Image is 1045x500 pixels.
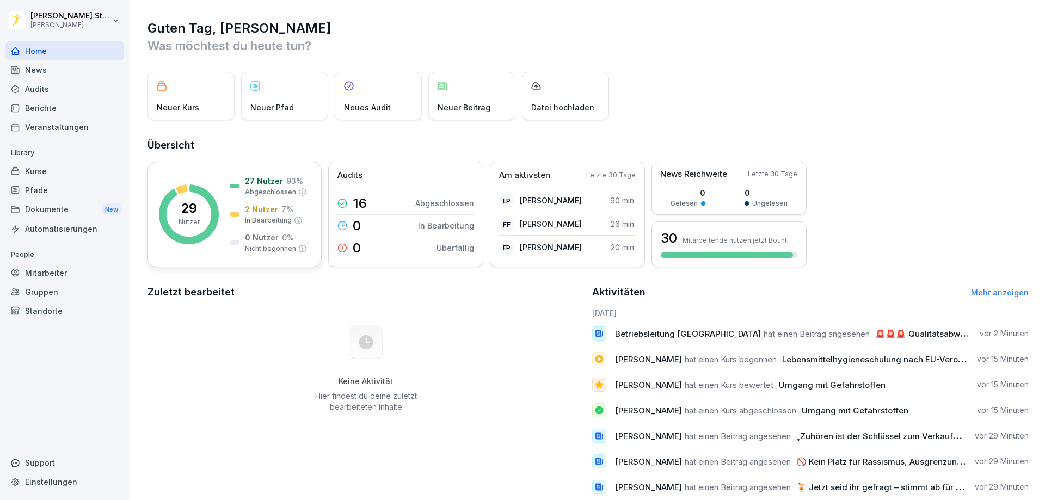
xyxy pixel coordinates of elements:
[980,328,1029,339] p: vor 2 Minuten
[610,195,636,206] p: 90 min.
[531,102,594,113] p: Datei hochladen
[683,236,789,244] p: Mitarbeitende nutzen jetzt Bounti
[5,200,124,220] div: Dokumente
[5,79,124,98] a: Audits
[615,482,682,492] span: [PERSON_NAME]
[353,219,361,232] p: 0
[499,240,514,255] div: FP
[977,354,1029,365] p: vor 15 Minuten
[245,187,296,197] p: Abgeschlossen
[438,102,490,113] p: Neuer Beitrag
[282,232,294,243] p: 0 %
[752,199,788,208] p: Ungelesen
[499,193,514,208] div: LP
[245,203,278,215] p: 2 Nutzer
[615,456,682,467] span: [PERSON_NAME]
[615,380,682,390] span: [PERSON_NAME]
[147,37,1029,54] p: Was möchtest du heute tun?
[311,376,421,386] h5: Keine Aktivität
[281,203,293,215] p: 7 %
[5,98,124,118] a: Berichte
[764,329,870,339] span: hat einen Beitrag angesehen
[975,456,1029,467] p: vor 29 Minuten
[311,391,421,412] p: Hier findest du deine zuletzt bearbeiteten Inhalte
[102,203,121,216] div: New
[802,405,908,416] span: Umgang mit Gefahrstoffen
[5,453,124,472] div: Support
[615,329,761,339] span: Betriebsleitung [GEOGRAPHIC_DATA]
[5,219,124,238] a: Automatisierungen
[147,20,1029,37] h1: Guten Tag, [PERSON_NAME]
[685,380,773,390] span: hat einen Kurs bewertet
[157,102,199,113] p: Neuer Kurs
[147,285,585,300] h2: Zuletzt bearbeitet
[592,285,646,300] h2: Aktivitäten
[245,232,279,243] p: 0 Nutzer
[5,144,124,162] p: Library
[179,217,200,227] p: Nutzer
[5,263,124,282] a: Mitarbeiter
[5,301,124,320] a: Standorte
[30,21,110,29] p: [PERSON_NAME]
[30,11,110,21] p: [PERSON_NAME] Stambolov
[245,175,283,187] p: 27 Nutzer
[685,482,791,492] span: hat einen Beitrag angesehen
[5,282,124,301] a: Gruppen
[437,242,474,254] p: Überfällig
[661,229,677,248] h3: 30
[147,138,1029,153] h2: Übersicht
[592,307,1029,319] h6: [DATE]
[5,118,124,137] a: Veranstaltungen
[245,244,296,254] p: Nicht begonnen
[415,197,474,209] p: Abgeschlossen
[181,202,197,215] p: 29
[685,456,791,467] span: hat einen Beitrag angesehen
[5,246,124,263] p: People
[499,217,514,232] div: FF
[660,168,727,181] p: News Reichweite
[250,102,294,113] p: Neuer Pfad
[5,60,124,79] a: News
[977,405,1029,416] p: vor 15 Minuten
[520,195,582,206] p: [PERSON_NAME]
[671,187,705,199] p: 0
[685,354,777,365] span: hat einen Kurs begonnen
[418,220,474,231] p: In Bearbeitung
[245,215,292,225] p: In Bearbeitung
[353,197,367,210] p: 16
[337,169,362,182] p: Audits
[353,242,361,255] p: 0
[685,405,796,416] span: hat einen Kurs abgeschlossen
[671,199,698,208] p: Gelesen
[971,288,1029,297] a: Mehr anzeigen
[344,102,391,113] p: Neues Audit
[615,431,682,441] span: [PERSON_NAME]
[5,200,124,220] a: DokumenteNew
[5,472,124,491] a: Einstellungen
[977,379,1029,390] p: vor 15 Minuten
[5,162,124,181] a: Kurse
[5,41,124,60] a: Home
[975,430,1029,441] p: vor 29 Minuten
[286,175,303,187] p: 93 %
[611,242,636,253] p: 20 min.
[748,169,797,179] p: Letzte 30 Tage
[615,405,682,416] span: [PERSON_NAME]
[5,181,124,200] a: Pfade
[586,170,636,180] p: Letzte 30 Tage
[499,169,550,182] p: Am aktivsten
[685,431,791,441] span: hat einen Beitrag angesehen
[615,354,682,365] span: [PERSON_NAME]
[779,380,886,390] span: Umgang mit Gefahrstoffen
